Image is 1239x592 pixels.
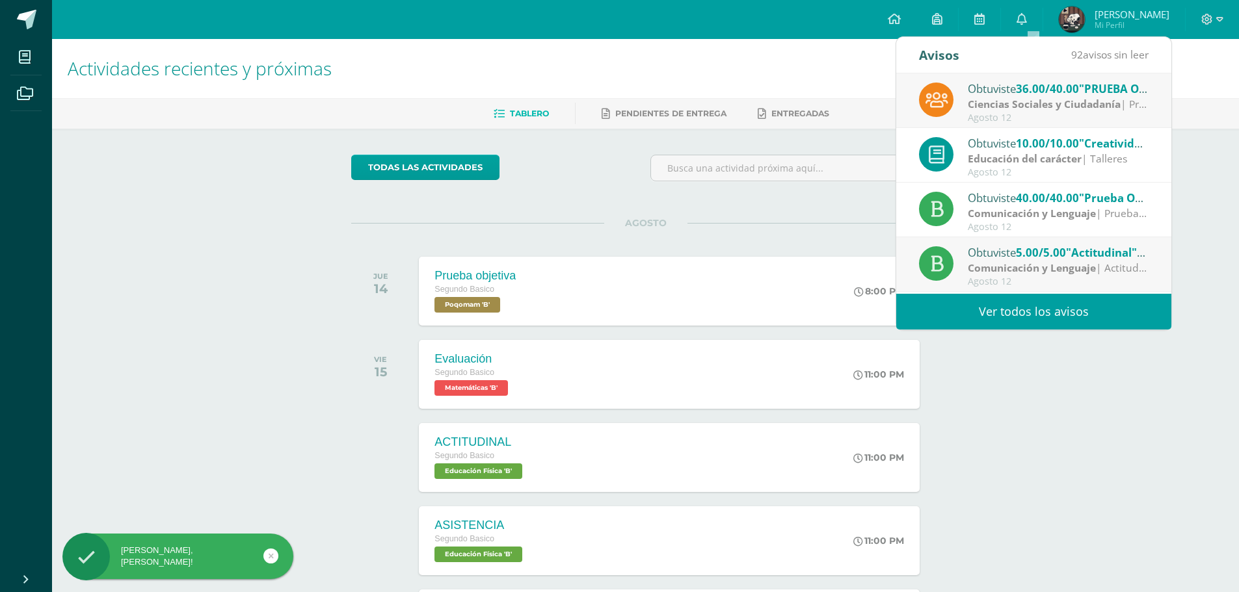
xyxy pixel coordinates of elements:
[1079,81,1186,96] span: "PRUEBA OBJETIVA"
[373,281,388,296] div: 14
[434,380,508,396] span: Matemáticas 'B'
[604,217,687,229] span: AGOSTO
[758,103,829,124] a: Entregadas
[968,189,1149,206] div: Obtuviste en
[1016,245,1066,260] span: 5.00/5.00
[351,155,500,180] a: todas las Actividades
[434,368,494,377] span: Segundo Basico
[968,97,1149,112] div: | Prueba Objetiva
[374,364,387,380] div: 15
[1016,190,1079,205] span: 40.00/40.00
[854,285,904,297] div: 8:00 PM
[1059,6,1085,32] img: 5116a5122174d5d7d94f330787f2560a.png
[434,534,494,543] span: Segundo Basico
[968,97,1121,111] strong: Ciencias Sociales y Ciudadanía
[1079,190,1178,205] span: "Prueba Objetiva"
[968,261,1149,276] div: | Actitudinal
[434,297,500,313] span: Poqomam 'B'
[434,435,526,449] div: ACTITUDINAL
[968,80,1149,97] div: Obtuviste en
[434,451,494,460] span: Segundo Basico
[434,463,522,479] span: Educación Física 'B'
[853,452,904,463] div: 11:00 PM
[1016,81,1079,96] span: 36.00/40.00
[968,206,1096,220] strong: Comunicación y Lenguaje
[1066,245,1145,260] span: "Actitudinal"
[615,109,726,118] span: Pendientes de entrega
[1071,47,1149,62] span: avisos sin leer
[602,103,726,124] a: Pendientes de entrega
[968,151,1082,166] strong: Educación del carácter
[896,294,1171,329] a: Ver todos los avisos
[1071,47,1083,62] span: 92
[494,103,549,124] a: Tablero
[434,547,522,562] span: Educación Física 'B'
[853,368,904,380] div: 11:00 PM
[771,109,829,118] span: Entregadas
[968,206,1149,221] div: | Prueba Objetiva
[434,519,526,532] div: ASISTENCIA
[651,155,939,181] input: Busca una actividad próxima aquí...
[434,285,494,294] span: Segundo Basico
[374,355,387,364] div: VIE
[1095,8,1169,21] span: [PERSON_NAME]
[1079,136,1153,151] span: "Creatividad"
[510,109,549,118] span: Tablero
[919,37,959,73] div: Avisos
[68,56,332,81] span: Actividades recientes y próximas
[62,545,293,568] div: [PERSON_NAME], [PERSON_NAME]!
[968,244,1149,261] div: Obtuviste en
[434,269,516,283] div: Prueba objetiva
[1016,136,1079,151] span: 10.00/10.00
[968,151,1149,166] div: | Talleres
[1095,19,1169,31] span: Mi Perfil
[853,535,904,547] div: 11:00 PM
[968,135,1149,151] div: Obtuviste en
[968,261,1096,275] strong: Comunicación y Lenguaje
[373,272,388,281] div: JUE
[968,167,1149,178] div: Agosto 12
[434,352,511,366] div: Evaluación
[968,112,1149,123] div: Agosto 12
[968,222,1149,233] div: Agosto 12
[968,276,1149,287] div: Agosto 12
